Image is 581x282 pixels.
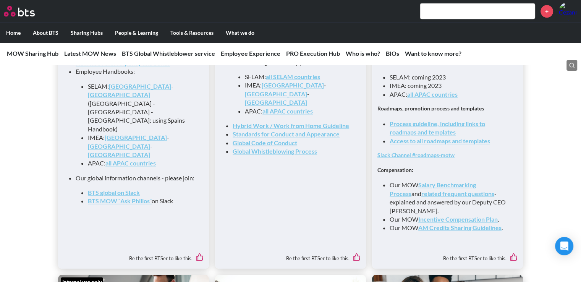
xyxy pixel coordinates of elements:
[262,81,324,89] a: [GEOGRAPHIC_DATA]
[88,143,150,150] a: [GEOGRAPHIC_DATA]
[266,73,320,80] a: all SELAM countries
[109,23,164,43] label: People & Learning
[7,50,58,57] a: MOW Sharing Hub
[390,181,476,197] a: Salary Benchmarking Process
[377,58,462,65] strong: Performance Management Process:
[559,2,577,20] img: Cezanne Powell
[377,248,518,264] div: Be the first BTSer to like this.
[386,50,399,57] a: BIOs
[88,197,191,205] li: on Slack
[245,99,307,106] a: [GEOGRAPHIC_DATA]
[377,152,455,158] a: Slack Channel #roadmaps-motw
[390,90,511,99] li: APAC:
[390,215,511,224] li: Our MOW .
[233,147,317,155] a: Global Whistleblowing Process
[233,139,297,146] a: Global Code of Conduct
[541,5,553,18] a: +
[390,120,485,136] a: Process guideline, including links to roadmaps and templates
[164,23,220,43] label: Tools & Resources
[390,81,511,90] li: IMEA: coming 2023
[390,224,511,232] li: Our MOW .
[555,237,573,255] div: Open Intercom Messenger
[418,224,502,231] a: AM Credits Sharing Guidelines
[63,248,204,264] div: Be the first BTSer to like this.
[220,23,261,43] label: What we do
[105,134,167,141] a: [GEOGRAPHIC_DATA]
[88,159,191,167] li: APAC:
[88,151,150,158] a: [GEOGRAPHIC_DATA]
[88,197,152,204] a: BTS MOW `Ask Philios´
[245,90,307,97] a: [GEOGRAPHIC_DATA]
[245,73,348,81] li: SELAM:
[421,190,494,197] a: related frequent questions
[407,91,458,98] a: all APAC countries
[390,137,490,144] a: Access to all roadmaps and templates
[559,2,577,20] a: Profile
[76,59,170,66] a: New hire referral policy and bonus
[233,122,349,129] a: Hybrid Work / Work from Home Guideline
[245,81,348,107] li: IMEA: - -
[88,82,191,133] li: SELAM: - ([GEOGRAPHIC_DATA] - [GEOGRAPHIC_DATA] - [GEOGRAPHIC_DATA]: using Spains Handbook)
[390,181,511,215] li: Our MOW and - explained and answered by our Deputy CEO [PERSON_NAME].
[109,83,171,90] a: [GEOGRAPHIC_DATA]
[286,50,340,57] a: PRO Execution Hub
[377,167,413,173] strong: Compensation:
[346,50,380,57] a: Who is who?
[105,159,156,167] a: all APAC countries
[233,130,340,138] a: Standards for Conduct and Appearance
[88,91,150,98] a: [GEOGRAPHIC_DATA]
[377,105,484,112] strong: Roadmaps, promotion process and templates
[405,50,461,57] a: Want to know more?
[245,107,348,115] li: APAC:
[4,6,49,16] a: Go home
[64,50,116,57] a: Latest MOW News
[262,107,313,115] a: all APAC countries
[76,174,197,206] li: Our global information channels - please join:
[4,6,35,16] img: BTS Logo
[65,23,109,43] label: Sharing Hubs
[76,67,197,167] li: Employee Handbooks:
[221,50,280,57] a: Employee Experience
[390,73,511,81] li: SELAM: coming 2023
[418,216,498,223] a: Incentive Compensation Plan
[88,189,140,196] a: BTS global on Slack
[27,23,65,43] label: About BTS
[88,133,191,159] li: IMEA: - -
[122,50,215,57] a: BTS Global Whistleblower service
[220,248,361,264] div: Be the first BTSer to like this.
[233,58,354,115] li: Link to all region/country policies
